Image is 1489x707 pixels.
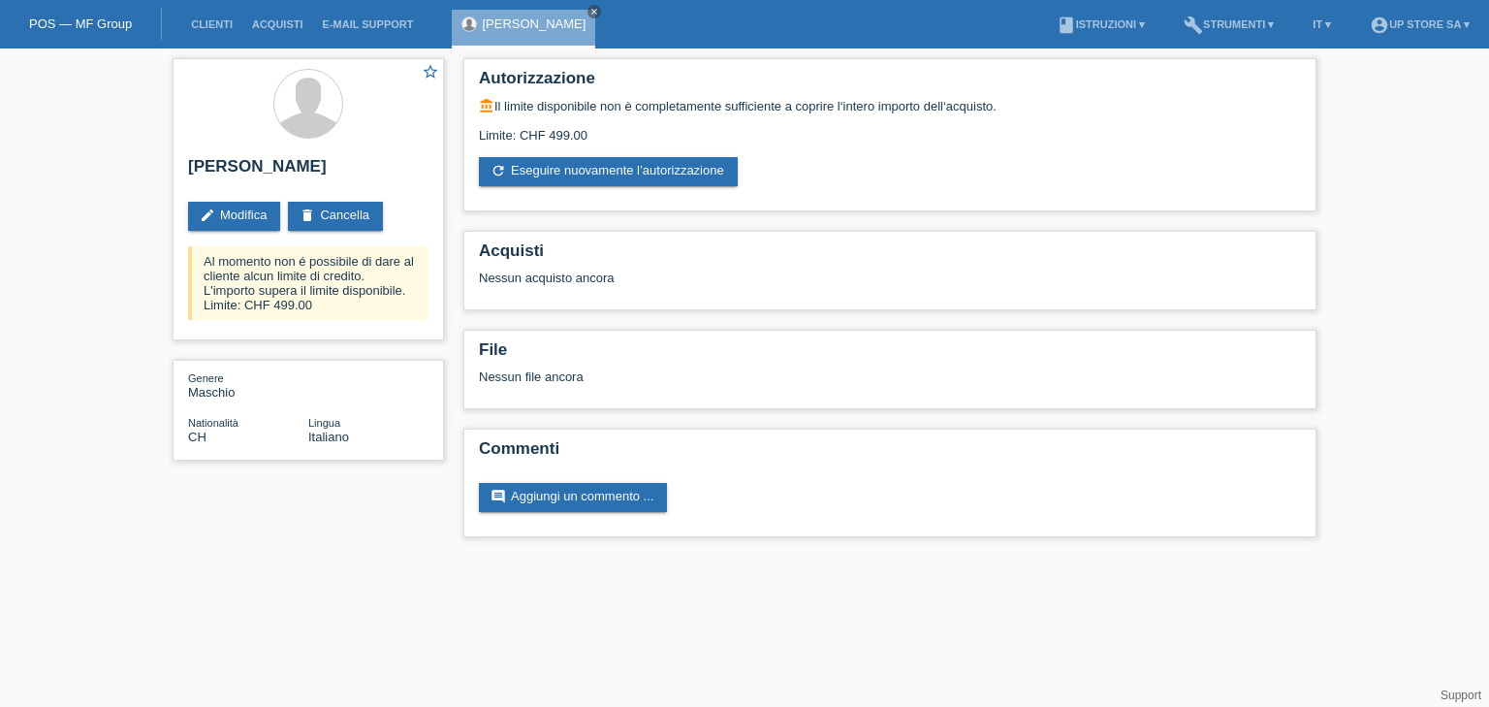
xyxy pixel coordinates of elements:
i: star_border [422,63,439,80]
a: bookIstruzioni ▾ [1047,18,1155,30]
i: book [1057,16,1076,35]
div: Al momento non é possibile di dare al cliente alcun limite di credito. L'importo supera il limite... [188,246,428,320]
a: E-mail Support [313,18,424,30]
h2: [PERSON_NAME] [188,157,428,186]
span: Lingua [308,417,340,429]
i: close [589,7,599,16]
div: Nessun file ancora [479,370,1071,384]
span: Svizzera [188,430,206,444]
a: commentAggiungi un commento ... [479,483,667,512]
div: Maschio [188,370,308,400]
a: POS — MF Group [29,16,132,31]
a: editModifica [188,202,280,231]
i: account_circle [1370,16,1389,35]
a: deleteCancella [288,202,383,231]
h2: Autorizzazione [479,69,1301,98]
a: [PERSON_NAME] [482,16,586,31]
a: Acquisti [242,18,313,30]
a: Clienti [181,18,242,30]
i: refresh [491,163,506,178]
a: buildStrumenti ▾ [1174,18,1283,30]
i: build [1184,16,1203,35]
i: account_balance [479,98,494,113]
a: star_border [422,63,439,83]
a: IT ▾ [1303,18,1341,30]
h2: Commenti [479,439,1301,468]
span: Italiano [308,430,349,444]
h2: File [479,340,1301,370]
i: comment [491,489,506,504]
i: delete [300,208,315,223]
div: Il limite disponibile non è completamente sufficiente a coprire l‘intero importo dell‘acquisto. [479,98,1301,113]
div: Nessun acquisto ancora [479,271,1301,300]
a: account_circleUp Store SA ▾ [1360,18,1479,30]
span: Nationalità [188,417,238,429]
a: close [587,5,601,18]
a: refreshEseguire nuovamente l’autorizzazione [479,157,738,186]
div: Limite: CHF 499.00 [479,113,1301,143]
span: Genere [188,372,224,384]
h2: Acquisti [479,241,1301,271]
a: Support [1441,689,1481,702]
i: edit [200,208,215,223]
